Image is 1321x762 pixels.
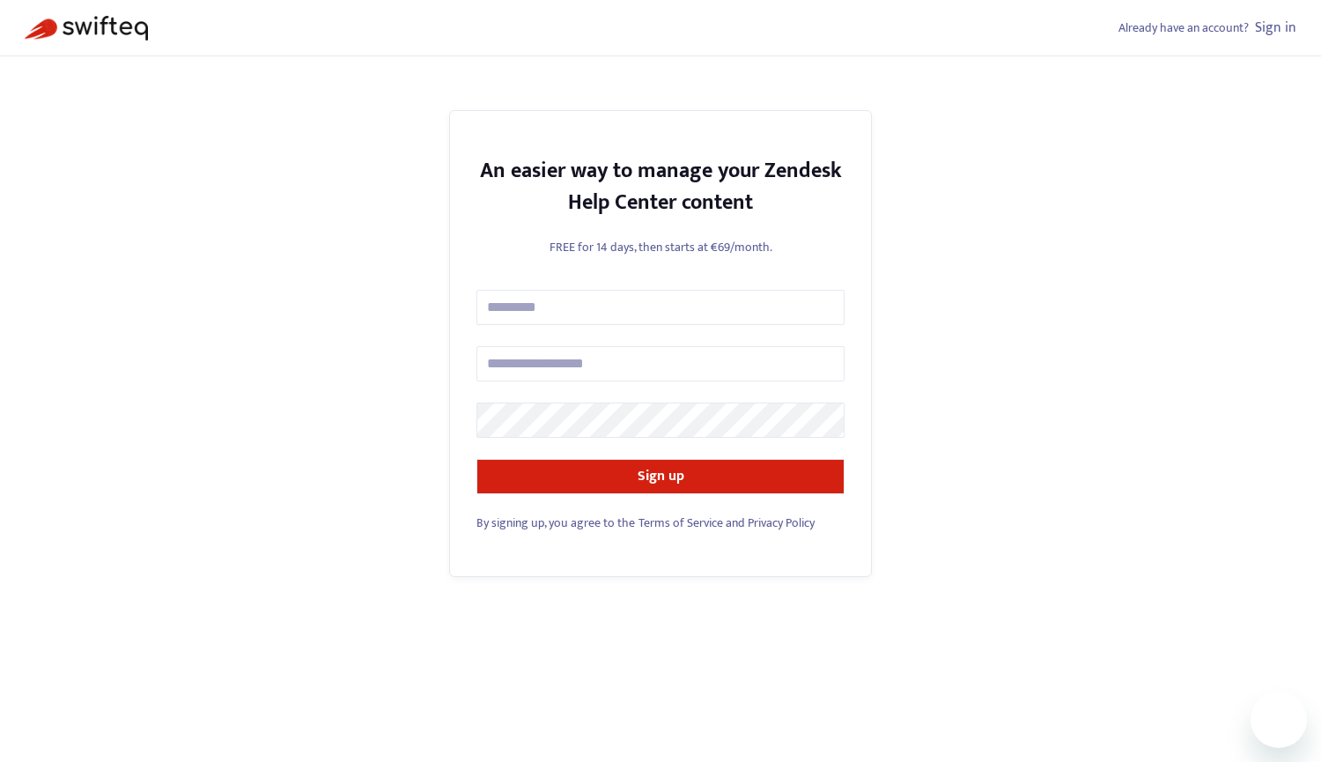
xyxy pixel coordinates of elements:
[476,238,845,256] p: FREE for 14 days, then starts at €69/month.
[1251,692,1307,748] iframe: Schaltfläche zum Öffnen des Messaging-Fensters
[748,513,815,533] a: Privacy Policy
[638,464,684,488] strong: Sign up
[480,153,842,220] strong: An easier way to manage your Zendesk Help Center content
[638,513,723,533] a: Terms of Service
[476,513,635,533] span: By signing up, you agree to the
[1255,16,1296,40] a: Sign in
[1118,18,1249,38] span: Already have an account?
[25,16,148,41] img: Swifteq
[476,459,845,494] button: Sign up
[476,514,845,532] div: and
